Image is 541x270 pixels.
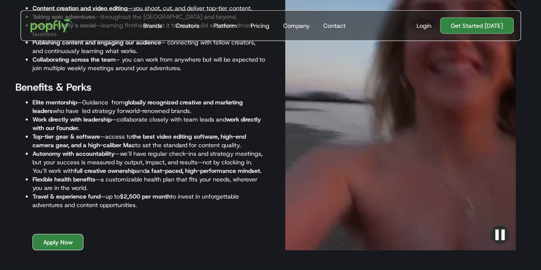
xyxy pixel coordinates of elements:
[33,4,266,12] li: —you shoot, cut, and deliver top-tier content.
[323,21,345,30] div: Contact
[15,80,92,94] strong: Benefits & Perks
[33,133,100,140] strong: Top-tier gear & software
[172,11,203,41] a: Creators
[33,116,112,123] strong: Work directly with leadership
[33,116,261,132] strong: work directly with our Founder.
[250,21,269,30] div: Pricing
[33,133,246,149] strong: the best video editing software, high-end camera gear, and a high-caliber Mac
[413,21,435,30] a: Login
[33,234,83,250] a: Apply Now
[33,55,266,72] li: – you can work from anywhere but will be expected to join multiple weekly meetings around your ad...
[33,149,266,175] li: —we’ll have regular check-ins and strategy meetings, but your success is measured by output, impa...
[33,4,128,12] strong: Content creation and video editing
[279,11,313,41] a: Company
[283,21,309,30] div: Company
[33,193,101,200] strong: Travel & experience fund
[143,21,162,30] div: Brands
[213,21,237,30] div: Platform
[247,11,272,41] a: Pricing
[33,192,266,209] li: —up to to invest in unforgettable adventures and content opportunities.
[176,21,199,30] div: Creators
[33,115,266,132] li: —collaborate closely with team leads and
[33,39,161,46] strong: Publishing content and engaging our audience
[491,225,509,244] img: Pause video
[210,11,240,41] a: Platform
[33,98,243,115] strong: globally recognized creative and marketing leaders
[33,38,266,55] li: – connecting with fellow creators, and continuously learning what works.
[440,18,514,34] a: Get Started [DATE]
[120,193,171,200] strong: $2,500 per month
[33,98,266,115] li: —Guidance from who have led strategy forworld-renowned brands.
[33,175,266,192] li: —a customizable health plan that fits your needs, wherever you are in the world.
[33,175,95,183] strong: Flexible health benefits
[33,98,77,106] strong: Elite mentorship
[146,167,261,175] strong: a fast-paced, high-performance mindset.
[319,11,349,41] a: Contact
[33,56,116,63] strong: Collaborating across the team
[33,132,266,149] li: —access to to set the standard for content quality.
[74,167,136,175] strong: full creative ownership
[417,21,432,30] div: Login
[140,11,166,41] a: Brands
[24,13,80,39] a: home
[33,150,115,157] strong: Autonomy with accountability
